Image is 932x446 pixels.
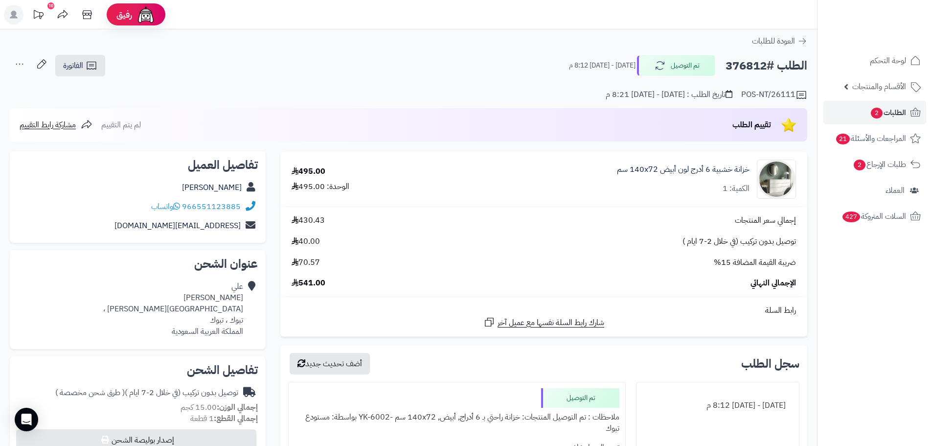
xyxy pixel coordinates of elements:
[617,164,750,175] a: خزانة خشبية 6 أدرج لون أبيض 140x72 سم
[18,364,258,376] h2: تفاصيل الشحن
[101,119,141,131] span: لم يتم التقييم
[15,408,38,431] div: Open Intercom Messenger
[55,387,238,399] div: توصيل بدون تركيب (في خلال 2-7 ايام )
[292,215,325,226] span: 430.43
[714,257,796,268] span: ضريبة القيمة المضافة 15%
[741,358,799,370] h3: سجل الطلب
[637,55,715,76] button: تم التوصيل
[569,61,636,70] small: [DATE] - [DATE] 8:12 م
[836,134,850,144] span: 21
[723,183,750,194] div: الكمية: 1
[116,9,132,21] span: رفيق
[606,89,732,100] div: تاريخ الطلب : [DATE] - [DATE] 8:21 م
[18,159,258,171] h2: تفاصيل العميل
[886,184,905,197] span: العملاء
[726,56,807,76] h2: الطلب #376812
[823,153,926,176] a: طلبات الإرجاع2
[823,205,926,228] a: السلات المتروكة427
[290,353,370,375] button: أضف تحديث جديد
[63,60,83,71] span: الفاتورة
[498,317,604,329] span: شارك رابط السلة نفسها مع عميل آخر
[18,258,258,270] h2: عنوان الشحن
[295,408,619,438] div: ملاحظات : تم التوصيل المنتجات: خزانة راحتي بـ 6 أدراج, أبيض, ‎140x72 سم‏ -YK-6002 بواسطة: مستودع ...
[835,132,906,145] span: المراجعات والأسئلة
[750,278,796,289] span: الإجمالي النهائي
[870,54,906,68] span: لوحة التحكم
[854,160,865,170] span: 2
[841,210,906,223] span: السلات المتروكة
[292,181,349,192] div: الوحدة: 495.00
[20,119,76,131] span: مشاركة رابط التقييم
[217,401,258,413] strong: إجمالي الوزن:
[870,106,906,119] span: الطلبات
[732,119,771,131] span: تقييم الطلب
[642,396,793,415] div: [DATE] - [DATE] 8:12 م
[752,35,807,47] a: العودة للطلبات
[182,201,241,212] a: 966551123885
[114,220,241,232] a: [EMAIL_ADDRESS][DOMAIN_NAME]
[103,281,243,337] div: علي [PERSON_NAME] [GEOGRAPHIC_DATA][PERSON_NAME] ، تبوك ، تبوك المملكة العربية السعودية
[151,201,180,212] a: واتساب
[853,158,906,171] span: طلبات الإرجاع
[682,236,796,247] span: توصيل بدون تركيب (في خلال 2-7 ايام )
[47,2,54,9] div: 10
[55,387,125,399] span: ( طرق شحن مخصصة )
[20,119,92,131] a: مشاركة رابط التقييم
[823,127,926,150] a: المراجعات والأسئلة21
[26,5,50,27] a: تحديثات المنصة
[541,388,619,408] div: تم التوصيل
[757,160,796,199] img: 1746709299-1702541934053-68567865785768-1000x1000-90x90.jpg
[871,108,883,118] span: 2
[284,305,803,316] div: رابط السلة
[292,257,320,268] span: 70.57
[190,413,258,424] small: 1 قطعة
[55,55,105,76] a: الفاتورة
[483,316,604,329] a: شارك رابط السلة نفسها مع عميل آخر
[823,179,926,202] a: العملاء
[735,215,796,226] span: إجمالي سعر المنتجات
[741,89,807,101] div: POS-NT/26111
[182,182,242,193] a: [PERSON_NAME]
[823,101,926,124] a: الطلبات2
[292,278,325,289] span: 541.00
[292,236,320,247] span: 40.00
[292,166,325,177] div: 495.00
[181,401,258,413] small: 15.00 كجم
[852,80,906,94] span: الأقسام والمنتجات
[842,211,860,222] span: 427
[752,35,795,47] span: العودة للطلبات
[136,5,156,24] img: ai-face.png
[823,49,926,72] a: لوحة التحكم
[214,413,258,424] strong: إجمالي القطع:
